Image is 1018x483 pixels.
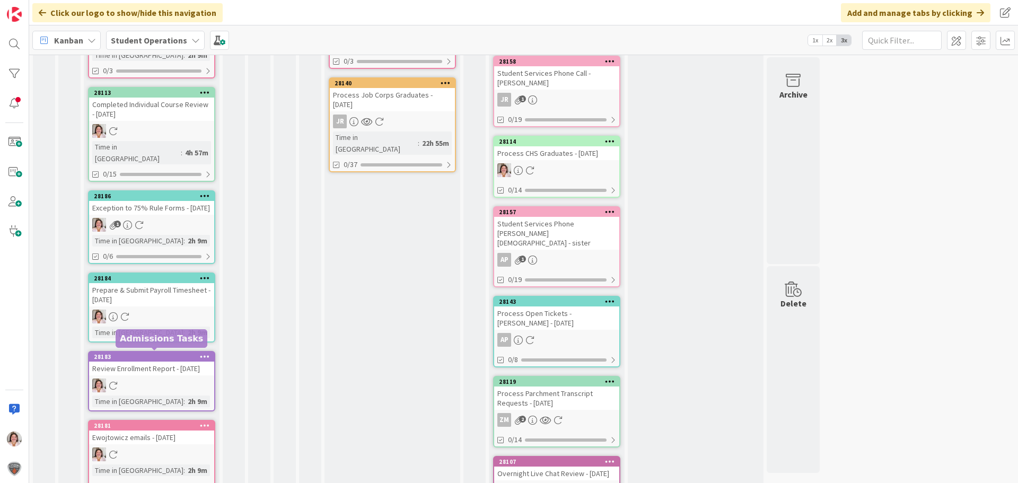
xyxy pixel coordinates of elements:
span: : [183,396,185,407]
span: 0/3 [103,65,113,76]
a: 28113Completed Individual Course Review - [DATE]EWTime in [GEOGRAPHIC_DATA]:4h 57m0/15 [88,87,215,182]
div: EW [89,379,214,392]
div: 28186 [89,191,214,201]
div: EW [89,218,214,232]
span: 0/19 [508,114,522,125]
img: EW [92,447,106,461]
a: 28157Student Services Phone [PERSON_NAME][DEMOGRAPHIC_DATA] - sisterAP0/19 [493,206,620,287]
span: : [183,327,185,338]
div: 4h 57m [182,147,211,159]
div: 28184 [89,274,214,283]
div: 28157Student Services Phone [PERSON_NAME][DEMOGRAPHIC_DATA] - sister [494,207,619,250]
a: 28143Process Open Tickets - [PERSON_NAME] - [DATE]AP0/8 [493,296,620,367]
img: EW [7,432,22,446]
span: 0/19 [508,274,522,285]
div: 28113Completed Individual Course Review - [DATE] [89,88,214,121]
div: 28186 [94,192,214,200]
span: 1 [114,221,121,227]
div: Process Job Corps Graduates - [DATE] [330,88,455,111]
div: 28114 [499,138,619,145]
div: Time in [GEOGRAPHIC_DATA] [92,464,183,476]
a: 28119Process Parchment Transcript Requests - [DATE]ZM0/14 [493,376,620,447]
div: 28114 [494,137,619,146]
div: 28143 [494,297,619,306]
span: : [418,137,419,149]
div: 28183 [89,352,214,362]
div: Process CHS Graduates - [DATE] [494,146,619,160]
div: Time in [GEOGRAPHIC_DATA] [92,396,183,407]
div: 2h 9m [185,396,210,407]
div: 28114Process CHS Graduates - [DATE] [494,137,619,160]
div: Archive [779,88,808,101]
div: Time in [GEOGRAPHIC_DATA] [92,49,183,61]
div: Process Parchment Transcript Requests - [DATE] [494,387,619,410]
div: 28107 [499,458,619,466]
span: 0/6 [103,251,113,262]
div: 28143Process Open Tickets - [PERSON_NAME] - [DATE] [494,297,619,330]
div: Ewojtowicz emails - [DATE] [89,431,214,444]
div: 28113 [89,88,214,98]
a: 28158Student Services Phone Call - [PERSON_NAME]JR0/19 [493,56,620,127]
span: 0/8 [508,354,518,365]
a: 28140Process Job Corps Graduates - [DATE]JRTime in [GEOGRAPHIC_DATA]:22h 55m0/37 [329,77,456,172]
span: 1 [519,95,526,102]
div: 22h 55m [419,137,452,149]
div: Time in [GEOGRAPHIC_DATA] [333,131,418,155]
div: 28140 [335,80,455,87]
div: Time in [GEOGRAPHIC_DATA] [92,235,183,247]
div: EW [89,447,214,461]
div: 28181 [94,422,214,429]
div: 28183 [94,353,214,361]
img: Visit kanbanzone.com [7,7,22,22]
div: 28107 [494,457,619,467]
div: Click our logo to show/hide this navigation [32,3,223,22]
div: 28107Overnight Live Chat Review - [DATE] [494,457,619,480]
div: 2h 9m [185,464,210,476]
span: 3x [837,35,851,46]
div: 28143 [499,298,619,305]
div: Student Services Phone Call - [PERSON_NAME] [494,66,619,90]
div: Delete [780,297,806,310]
div: EW [494,163,619,177]
div: JR [330,115,455,128]
div: JR [497,93,511,107]
span: 1 [519,256,526,262]
div: 28158Student Services Phone Call - [PERSON_NAME] [494,57,619,90]
div: 28119 [499,378,619,385]
div: 28140 [330,78,455,88]
span: 2x [822,35,837,46]
div: 28157 [494,207,619,217]
span: 0/3 [344,56,354,67]
div: Process Open Tickets - [PERSON_NAME] - [DATE] [494,306,619,330]
div: JR [333,115,347,128]
div: AP [494,333,619,347]
div: Time in [GEOGRAPHIC_DATA] [92,141,181,164]
span: 1x [808,35,822,46]
div: 28158 [494,57,619,66]
h5: Admissions Tasks [120,333,203,344]
img: EW [92,124,106,138]
span: 0/14 [508,434,522,445]
span: : [183,464,185,476]
div: ZM [497,413,511,427]
div: 28186Exception to 75% Rule Forms - [DATE] [89,191,214,215]
div: 28113 [94,89,214,96]
span: : [183,49,185,61]
span: : [183,235,185,247]
div: AP [494,253,619,267]
div: 28140Process Job Corps Graduates - [DATE] [330,78,455,111]
div: JR [494,93,619,107]
img: EW [92,379,106,392]
span: 0/37 [344,159,357,170]
div: ZM [494,413,619,427]
div: 2h 9m [185,49,210,61]
div: EW [89,310,214,323]
b: Student Operations [111,35,187,46]
a: 28186Exception to 75% Rule Forms - [DATE]EWTime in [GEOGRAPHIC_DATA]:2h 9m0/6 [88,190,215,264]
div: 28184 [94,275,214,282]
div: Student Services Phone [PERSON_NAME][DEMOGRAPHIC_DATA] - sister [494,217,619,250]
div: Add and manage tabs by clicking [841,3,990,22]
div: 28119Process Parchment Transcript Requests - [DATE] [494,377,619,410]
div: Exception to 75% Rule Forms - [DATE] [89,201,214,215]
div: AP [497,333,511,347]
